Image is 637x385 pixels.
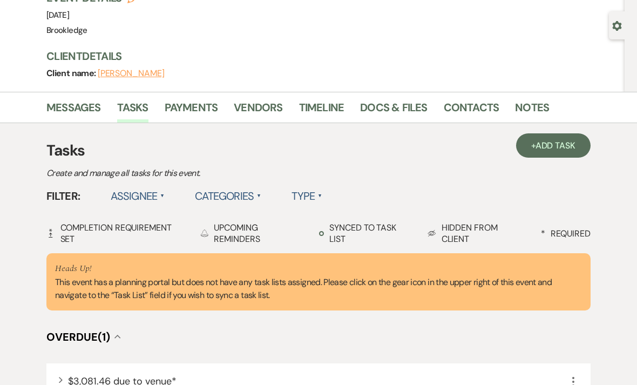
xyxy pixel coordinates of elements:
[319,222,412,245] div: Synced to task list
[200,222,303,245] div: Upcoming Reminders
[428,222,525,245] div: Hidden from Client
[46,188,80,205] span: Filter:
[46,10,69,21] span: [DATE]
[360,99,427,123] a: Docs & Files
[46,222,185,245] div: Completion Requirement Set
[444,99,499,123] a: Contacts
[46,332,121,343] button: Overdue(1)
[46,25,87,36] span: Brookledge
[257,192,261,201] span: ▲
[98,70,165,78] button: [PERSON_NAME]
[46,167,424,181] p: Create and manage all tasks for this event.
[536,140,575,152] span: Add Task
[46,68,98,79] span: Client name:
[46,99,101,123] a: Messages
[165,99,218,123] a: Payments
[612,21,622,31] button: Open lead details
[160,192,165,201] span: ▲
[111,187,165,206] label: Assignee
[55,262,582,302] div: This event has a planning portal but does not have any task lists assigned. Please click on the g...
[516,134,591,158] a: +Add Task
[55,262,582,276] p: Heads Up!
[299,99,344,123] a: Timeline
[46,330,110,345] span: Overdue (1)
[195,187,261,206] label: Categories
[318,192,322,201] span: ▲
[234,99,282,123] a: Vendors
[515,99,549,123] a: Notes
[292,187,322,206] label: Type
[46,49,614,64] h3: Client Details
[117,99,148,123] a: Tasks
[541,228,591,240] div: Required
[46,140,591,163] h3: Tasks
